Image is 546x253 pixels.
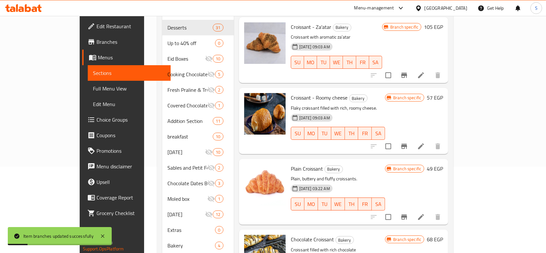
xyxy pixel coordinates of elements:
a: Upsell [82,174,171,190]
h6: 49 EGP [427,164,443,173]
div: items [215,195,223,203]
span: Sables and Petit Fours Boxes [167,164,208,172]
span: Branch specific [391,95,424,101]
span: Select to update [381,68,395,82]
button: SU [291,127,304,140]
span: SU [294,129,302,138]
span: 10 [213,134,223,140]
span: Branch specific [391,236,424,243]
div: items [213,117,223,125]
svg: Inactive section [205,211,213,218]
span: Sections [93,69,166,77]
svg: Inactive section [205,55,213,63]
button: TU [318,198,332,211]
span: Menu disclaimer [97,163,166,170]
button: Branch-specific-item [396,209,412,225]
span: TH [346,58,353,67]
div: Bakery [333,24,351,31]
h6: 105 EGP [424,22,443,31]
div: breakfast10 [162,129,234,144]
span: 3 [215,180,223,187]
span: Full Menu View [93,85,166,92]
button: TH [345,127,358,140]
span: 12 [213,211,223,218]
span: MO [307,129,315,138]
span: FR [361,199,369,209]
span: MO [307,58,314,67]
div: items [215,179,223,187]
span: SU [294,58,301,67]
a: Coupons [82,127,171,143]
span: Grocery Checklist [97,209,166,217]
span: Edit Menu [93,100,166,108]
button: SA [369,56,382,69]
div: Bakery [336,236,354,244]
img: Croissant - Roomy cheese [244,93,286,135]
svg: Inactive section [207,195,215,203]
span: Desserts [167,24,213,31]
span: 31 [213,25,223,31]
span: Plain Croissant [291,164,323,174]
h6: 57 EGP [427,93,443,102]
span: WE [334,129,342,138]
span: Select to update [381,210,395,224]
div: Item branches updated successfully [23,233,94,240]
div: items [213,24,223,31]
button: WE [330,56,343,69]
span: Choice Groups [97,116,166,124]
span: Coupons [97,131,166,139]
div: Bakery [349,94,368,102]
div: items [215,86,223,94]
div: items [215,242,223,249]
svg: Inactive section [207,179,215,187]
div: items [213,133,223,140]
span: Eid Boxes [167,55,205,63]
div: items [213,55,223,63]
button: MO [304,127,318,140]
button: MO [304,56,317,69]
span: 2 [215,87,223,93]
span: Addition Section [167,117,213,125]
span: Chocolate Dates Boxes [167,179,208,187]
a: Coverage Report [82,190,171,205]
span: Fresh Praline & Truffle [167,86,208,94]
button: FR [358,127,372,140]
div: items [213,148,223,156]
button: delete [430,209,446,225]
div: RAMADAN [167,148,205,156]
div: Chocolate Dates Boxes3 [162,175,234,191]
p: Croissant with aromatic za'atar [291,33,382,41]
button: delete [430,67,446,83]
span: FR [359,58,367,67]
a: Promotions [82,143,171,159]
div: Bakery [167,242,215,249]
span: SA [374,199,383,209]
div: Moled box1 [162,191,234,207]
button: SA [372,127,385,140]
span: 1 [215,196,223,202]
span: 2 [215,165,223,171]
span: [DATE] [167,148,205,156]
a: Choice Groups [82,112,171,127]
button: FR [356,56,369,69]
a: Edit Menu [88,96,171,112]
span: Branches [97,38,166,46]
div: Up to 40% off0 [162,35,234,51]
div: items [213,211,223,218]
a: Sections [88,65,171,81]
span: [DATE] 09:03 AM [297,115,333,121]
img: Croissant - Za'atar [244,22,286,64]
button: WE [331,198,345,211]
button: SU [291,198,304,211]
div: Cooking Chocolate5 [162,66,234,82]
span: Cooking Chocolate [167,70,208,78]
div: Extras0 [162,222,234,238]
a: Edit Restaurant [82,18,171,34]
a: Menus [82,50,171,65]
span: Branch specific [391,166,424,172]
